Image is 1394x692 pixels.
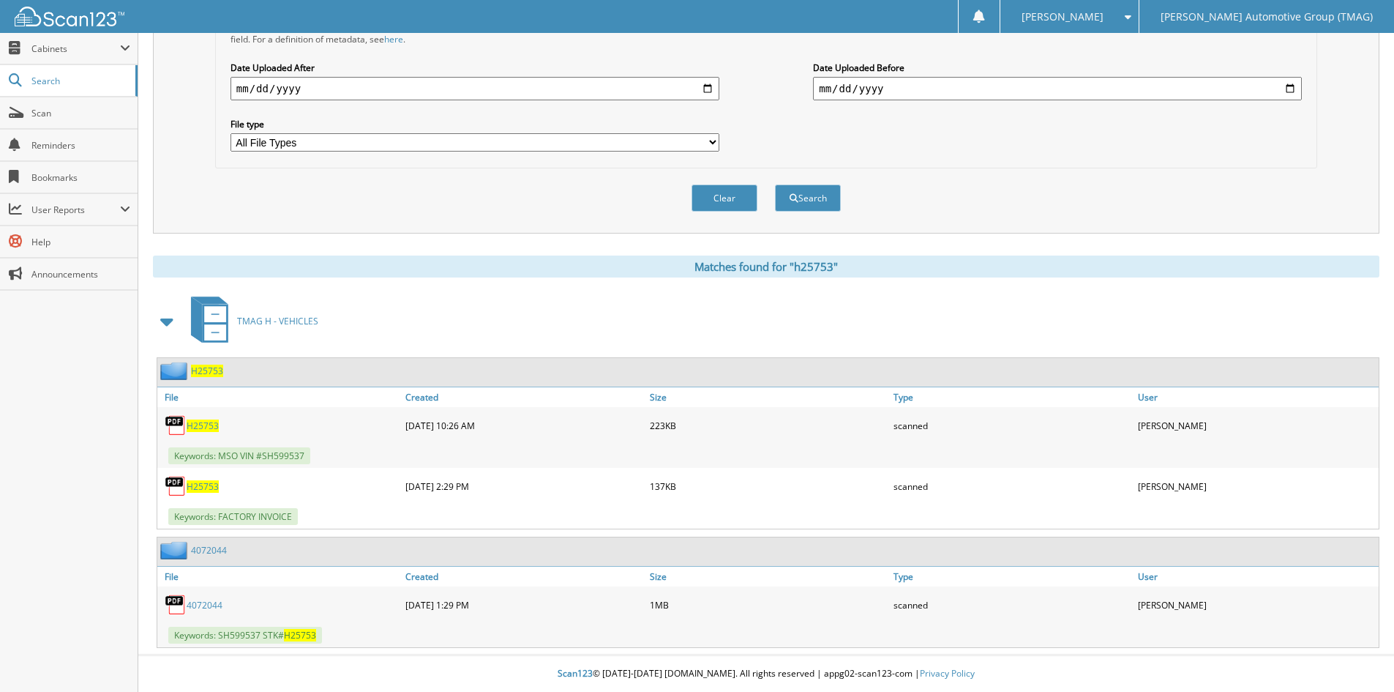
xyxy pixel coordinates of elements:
img: PDF.png [165,475,187,497]
a: Privacy Policy [920,667,975,680]
div: 137KB [646,472,891,501]
span: TMAG H - VEHICLES [237,315,318,327]
span: Announcements [31,268,130,280]
img: scan123-logo-white.svg [15,7,124,26]
a: H25753 [187,420,219,432]
div: [PERSON_NAME] [1134,590,1379,620]
a: File [157,567,402,587]
a: TMAG H - VEHICLES [182,292,318,350]
a: Created [402,387,646,407]
span: Scan [31,107,130,119]
button: Search [775,185,841,212]
div: Matches found for "h25753" [153,256,1379,278]
span: Reminders [31,139,130,152]
span: Bookmarks [31,171,130,184]
span: Help [31,236,130,248]
img: folder2.png [160,541,191,559]
div: All metadata fields are searched by default. Select a cabinet with metadata to enable filtering b... [231,21,719,45]
span: Cabinets [31,42,120,55]
a: 4072044 [191,544,227,557]
div: scanned [890,590,1134,620]
img: PDF.png [165,594,187,616]
span: User Reports [31,204,120,216]
div: 1MB [646,590,891,620]
span: Keywords: MSO VIN #SH599537 [168,447,310,464]
img: PDF.png [165,414,187,436]
label: Date Uploaded After [231,62,719,74]
input: start [231,77,719,100]
a: 4072044 [187,599,222,611]
label: File type [231,118,719,130]
span: H25753 [284,629,316,641]
span: Keywords: SH599537 STK# [168,627,322,644]
a: Size [646,567,891,587]
div: [DATE] 1:29 PM [402,590,646,620]
a: H25753 [187,480,219,493]
div: 223KB [646,411,891,440]
button: Clear [692,185,757,212]
a: File [157,387,402,407]
span: [PERSON_NAME] Automotive Group (TMAG) [1161,12,1373,21]
a: Type [890,567,1134,587]
a: Type [890,387,1134,407]
div: scanned [890,411,1134,440]
a: Size [646,387,891,407]
span: Search [31,75,128,87]
span: Keywords: FACTORY INVOICE [168,508,298,525]
a: Created [402,567,646,587]
span: Scan123 [558,667,593,680]
div: [DATE] 10:26 AM [402,411,646,440]
label: Date Uploaded Before [813,62,1302,74]
img: folder2.png [160,362,191,380]
div: © [DATE]-[DATE] [DOMAIN_NAME]. All rights reserved | appg02-scan123-com | [138,656,1394,692]
div: scanned [890,472,1134,501]
a: here [384,33,403,45]
a: User [1134,387,1379,407]
div: [DATE] 2:29 PM [402,472,646,501]
div: [PERSON_NAME] [1134,411,1379,440]
a: User [1134,567,1379,587]
input: end [813,77,1302,100]
iframe: Chat Widget [1321,622,1394,692]
span: [PERSON_NAME] [1022,12,1103,21]
div: [PERSON_NAME] [1134,472,1379,501]
a: H25753 [191,365,223,377]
